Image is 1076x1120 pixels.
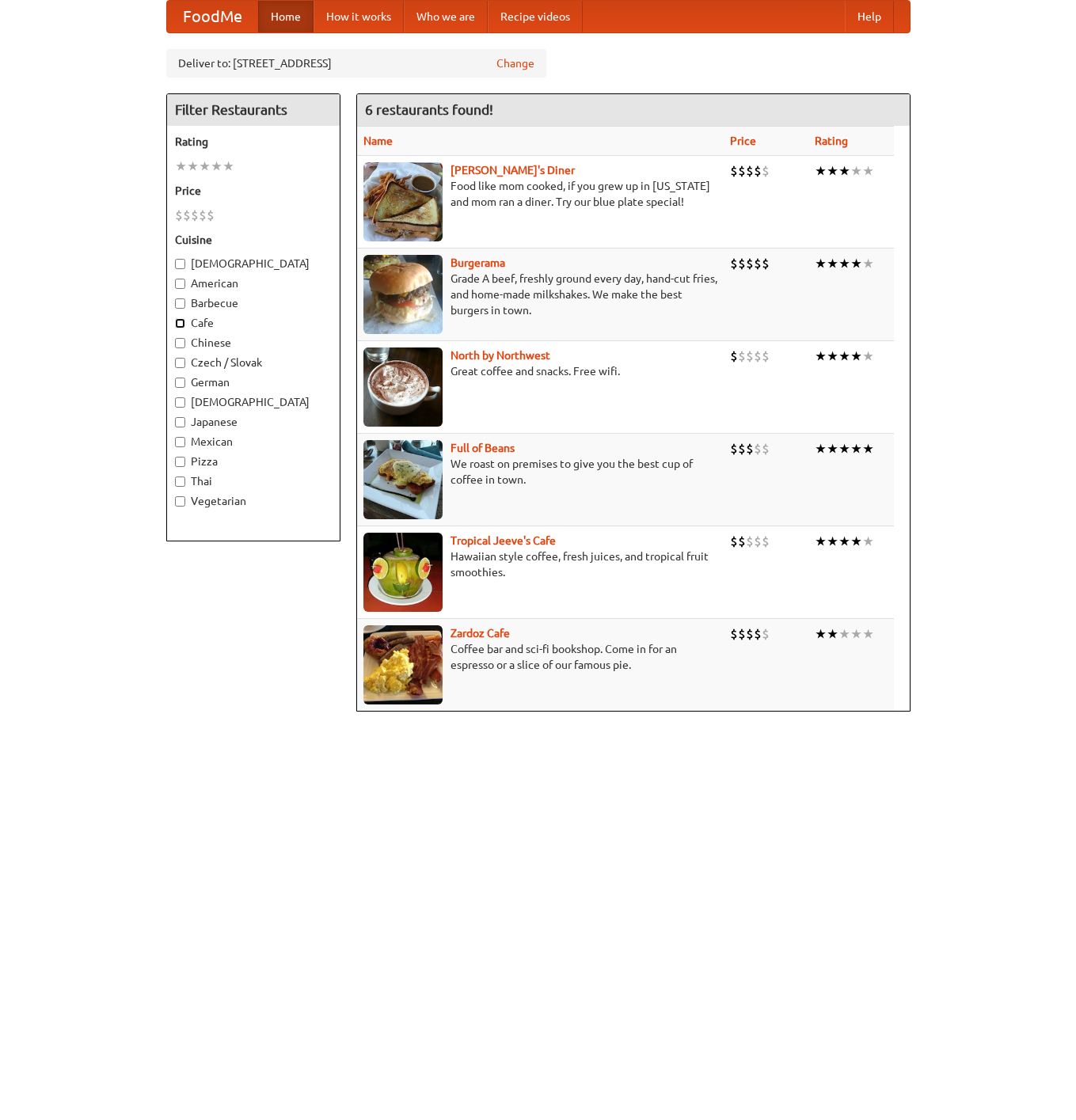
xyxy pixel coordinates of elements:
[175,298,185,309] input: Barbecue
[175,158,187,175] li: ★
[166,49,546,78] div: Deliver to: [STREET_ADDRESS]
[175,338,185,348] input: Chinese
[175,434,332,450] label: Mexican
[175,457,185,467] input: Pizza
[815,135,848,147] a: Rating
[183,207,191,224] li: $
[175,355,332,370] label: Czech / Slovak
[838,440,850,457] li: ★
[746,440,754,457] li: $
[451,534,556,547] a: Tropical Jeeve's Cafe
[175,378,185,388] input: German
[199,207,207,224] li: $
[175,134,332,150] h5: Rating
[746,533,754,550] li: $
[175,207,183,224] li: $
[175,183,332,199] h5: Price
[363,440,443,519] img: beans.jpg
[404,1,488,32] a: Who we are
[827,625,838,643] li: ★
[730,625,738,643] li: $
[363,363,717,379] p: Great coffee and snacks. Free wifi.
[862,255,874,272] li: ★
[850,347,862,365] li: ★
[827,255,838,272] li: ★
[207,207,215,224] li: $
[754,347,762,365] li: $
[451,256,505,269] a: Burgerama
[451,349,550,362] b: North by Northwest
[730,533,738,550] li: $
[754,440,762,457] li: $
[738,440,746,457] li: $
[363,456,717,488] p: We roast on premises to give you the best cup of coffee in town.
[175,259,185,269] input: [DEMOGRAPHIC_DATA]
[815,440,827,457] li: ★
[199,158,211,175] li: ★
[175,437,185,447] input: Mexican
[496,55,534,71] a: Change
[815,347,827,365] li: ★
[167,1,258,32] a: FoodMe
[175,473,332,489] label: Thai
[827,347,838,365] li: ★
[845,1,894,32] a: Help
[746,255,754,272] li: $
[363,271,717,318] p: Grade A beef, freshly ground every day, hand-cut fries, and home-made milkshakes. We make the bes...
[762,347,770,365] li: $
[730,255,738,272] li: $
[314,1,404,32] a: How it works
[838,162,850,180] li: ★
[827,162,838,180] li: ★
[175,417,185,427] input: Japanese
[862,347,874,365] li: ★
[175,397,185,408] input: [DEMOGRAPHIC_DATA]
[175,318,185,328] input: Cafe
[850,625,862,643] li: ★
[363,549,717,580] p: Hawaiian style coffee, fresh juices, and tropical fruit smoothies.
[175,454,332,469] label: Pizza
[363,178,717,210] p: Food like mom cooked, if you grew up in [US_STATE] and mom ran a diner. Try our blue plate special!
[838,347,850,365] li: ★
[738,255,746,272] li: $
[762,162,770,180] li: $
[363,641,717,673] p: Coffee bar and sci-fi bookshop. Come in for an espresso or a slice of our famous pie.
[363,255,443,334] img: burgerama.jpg
[175,295,332,311] label: Barbecue
[451,164,575,177] a: [PERSON_NAME]'s Diner
[730,162,738,180] li: $
[191,207,199,224] li: $
[850,533,862,550] li: ★
[754,625,762,643] li: $
[738,625,746,643] li: $
[838,625,850,643] li: ★
[451,442,515,454] a: Full of Beans
[815,255,827,272] li: ★
[754,255,762,272] li: $
[862,440,874,457] li: ★
[175,476,185,487] input: Thai
[175,256,332,271] label: [DEMOGRAPHIC_DATA]
[762,533,770,550] li: $
[762,440,770,457] li: $
[451,627,510,640] a: Zardoz Cafe
[738,162,746,180] li: $
[838,255,850,272] li: ★
[762,625,770,643] li: $
[862,625,874,643] li: ★
[730,440,738,457] li: $
[175,493,332,509] label: Vegetarian
[862,533,874,550] li: ★
[754,533,762,550] li: $
[827,440,838,457] li: ★
[746,162,754,180] li: $
[754,162,762,180] li: $
[730,135,756,147] a: Price
[365,102,493,117] ng-pluralize: 6 restaurants found!
[862,162,874,180] li: ★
